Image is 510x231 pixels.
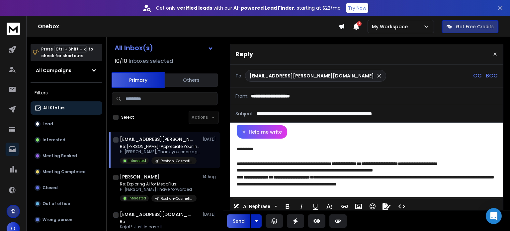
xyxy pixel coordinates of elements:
[54,45,87,53] span: Ctrl + Shift + k
[120,224,197,230] p: Kajal ! Just in case it
[235,72,242,79] p: To:
[42,153,77,159] p: Meeting Booked
[120,211,193,218] h1: [EMAIL_ADDRESS][DOMAIN_NAME]
[120,173,159,180] h1: [PERSON_NAME]
[115,45,153,51] h1: All Inbox(s)
[31,181,102,194] button: Closed
[372,23,410,30] p: My Workspace
[486,208,502,224] div: Open Intercom Messenger
[295,200,308,213] button: Italic (Ctrl+I)
[43,105,64,111] p: All Status
[203,174,217,179] p: 14 Aug
[120,149,200,155] p: Hi [PERSON_NAME], Thank you once again
[177,5,212,11] strong: verified leads
[203,137,217,142] p: [DATE]
[338,200,351,213] button: Insert Link (Ctrl+K)
[161,159,193,164] p: Roshan-Cosmetic Clinics-[GEOGRAPHIC_DATA] Leads [DATE]
[121,115,134,120] label: Select
[38,23,338,31] h1: Onebox
[42,201,70,206] p: Out of office
[227,214,250,228] button: Send
[442,20,498,33] button: Get Free Credits
[346,3,368,13] button: Try Now
[456,23,494,30] p: Get Free Credits
[31,133,102,147] button: Interested
[109,41,219,55] button: All Inbox(s)
[31,101,102,115] button: All Status
[120,219,197,224] p: Re:
[235,50,253,59] p: Reply
[120,181,197,187] p: Re: Exploring AI for MedoPlus:
[112,72,165,88] button: Primary
[232,200,279,213] button: AI Rephrase
[235,93,248,99] p: From:
[233,5,296,11] strong: AI-powered Lead Finder,
[31,149,102,163] button: Meeting Booked
[115,57,127,65] span: 10 / 10
[31,64,102,77] button: All Campaigns
[31,88,102,97] h3: Filters
[235,110,254,117] p: Subject:
[161,196,193,201] p: Roshan-Cosmetic Clinics-[GEOGRAPHIC_DATA] Leads [DATE]
[42,169,86,174] p: Meeting Completed
[237,125,287,139] button: Help me write
[42,137,65,143] p: Interested
[309,200,322,213] button: Underline (Ctrl+U)
[128,196,146,201] p: Interested
[366,200,379,213] button: Emoticons
[156,5,341,11] p: Get only with our starting at $22/mo
[165,73,218,87] button: Others
[242,204,272,209] span: AI Rephrase
[120,136,193,143] h1: [EMAIL_ADDRESS][PERSON_NAME][DOMAIN_NAME]
[31,197,102,210] button: Out of office
[473,72,482,80] p: CC
[31,213,102,226] button: Wrong person
[357,21,362,26] span: 2
[31,117,102,131] button: Lead
[128,158,146,163] p: Interested
[352,200,365,213] button: Insert Image (Ctrl+P)
[31,165,102,178] button: Meeting Completed
[42,185,58,190] p: Closed
[36,67,71,74] h1: All Campaigns
[203,212,217,217] p: [DATE]
[249,72,374,79] p: [EMAIL_ADDRESS][PERSON_NAME][DOMAIN_NAME]
[281,200,294,213] button: Bold (Ctrl+B)
[323,200,336,213] button: More Text
[128,57,173,65] h3: Inboxes selected
[42,121,53,127] p: Lead
[348,5,366,11] p: Try Now
[42,217,72,222] p: Wrong person
[380,200,393,213] button: Signature
[7,23,20,35] img: logo
[120,187,197,192] p: Hi [PERSON_NAME] I have forwarded
[120,144,200,149] p: Re: [PERSON_NAME]! Appreciate Your Interest
[41,46,93,59] p: Press to check for shortcuts.
[486,72,498,80] p: BCC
